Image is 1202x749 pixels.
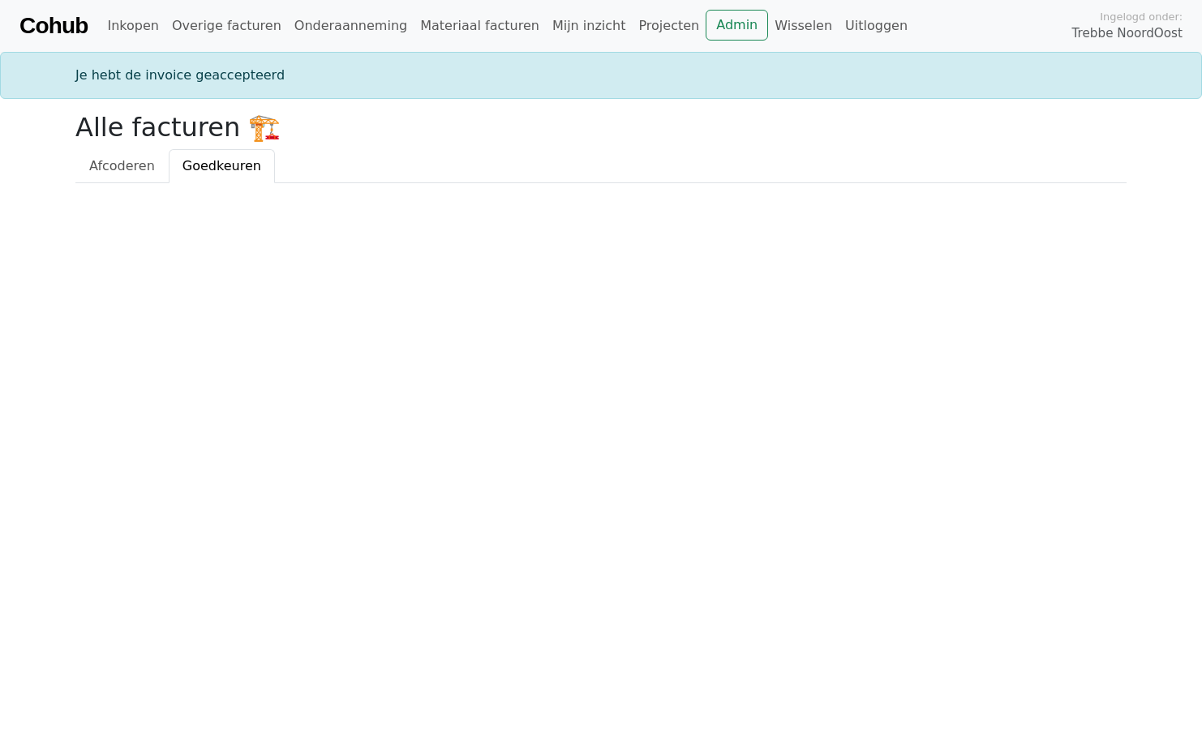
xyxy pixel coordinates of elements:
[706,10,768,41] a: Admin
[75,112,1127,143] h2: Alle facturen 🏗️
[66,66,1136,85] div: Je hebt de invoice geaccepteerd
[182,158,261,173] span: Goedkeuren
[768,10,839,42] a: Wisselen
[414,10,546,42] a: Materiaal facturen
[546,10,633,42] a: Mijn inzicht
[632,10,706,42] a: Projecten
[101,10,165,42] a: Inkopen
[839,10,914,42] a: Uitloggen
[19,6,88,45] a: Cohub
[75,149,169,183] a: Afcoderen
[1072,24,1183,43] span: Trebbe NoordOost
[288,10,414,42] a: Onderaanneming
[165,10,288,42] a: Overige facturen
[169,149,275,183] a: Goedkeuren
[1100,9,1183,24] span: Ingelogd onder:
[89,158,155,173] span: Afcoderen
